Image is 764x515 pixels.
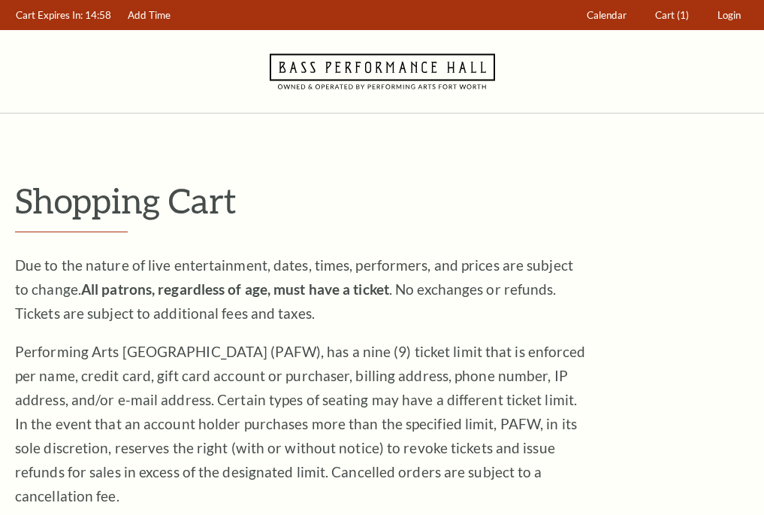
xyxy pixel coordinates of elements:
[15,181,749,220] p: Shopping Cart
[580,1,634,30] a: Calendar
[648,1,696,30] a: Cart (1)
[121,1,178,30] a: Add Time
[81,280,389,298] strong: All patrons, regardless of age, must have a ticket
[711,1,748,30] a: Login
[717,9,741,21] span: Login
[85,9,111,21] span: 14:58
[587,9,627,21] span: Calendar
[15,256,573,322] span: Due to the nature of live entertainment, dates, times, performers, and prices are subject to chan...
[677,9,689,21] span: (1)
[655,9,675,21] span: Cart
[16,9,83,21] span: Cart Expires In:
[15,340,586,508] p: Performing Arts [GEOGRAPHIC_DATA] (PAFW), has a nine (9) ticket limit that is enforced per name, ...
